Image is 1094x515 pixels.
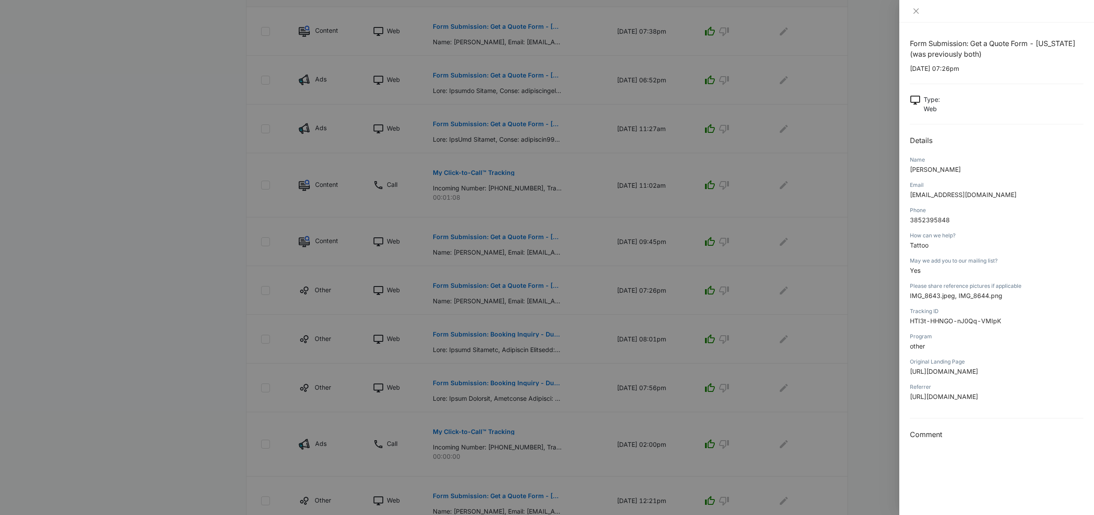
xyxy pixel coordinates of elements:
[910,393,978,400] span: [URL][DOMAIN_NAME]
[910,383,1083,391] div: Referrer
[910,7,922,15] button: Close
[910,232,1083,240] div: How can we help?
[910,38,1083,59] h1: Form Submission: Get a Quote Form - [US_STATE] (was previously both)
[910,368,978,375] span: [URL][DOMAIN_NAME]
[910,181,1083,189] div: Email
[910,358,1083,366] div: Original Landing Page
[910,156,1083,164] div: Name
[910,257,1083,265] div: May we add you to our mailing list?
[910,429,1083,440] h3: Comment
[910,333,1083,341] div: Program
[910,206,1083,214] div: Phone
[910,64,1083,73] p: [DATE] 07:26pm
[910,317,1001,325] span: HTI3t-HHNGO-nJ0Qq-VMIpK
[910,282,1083,290] div: Please share reference pictures if applicable
[910,307,1083,315] div: Tracking ID
[910,241,928,249] span: Tattoo
[910,342,925,350] span: other
[924,104,940,113] p: Web
[910,267,921,274] span: Yes
[924,95,940,104] p: Type :
[910,191,1017,198] span: [EMAIL_ADDRESS][DOMAIN_NAME]
[910,292,1002,299] span: IMG_8643.jpeg, IMG_8644.png
[910,135,1083,146] h2: Details
[913,8,920,15] span: close
[910,166,961,173] span: [PERSON_NAME]
[910,216,950,224] span: 3852395848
